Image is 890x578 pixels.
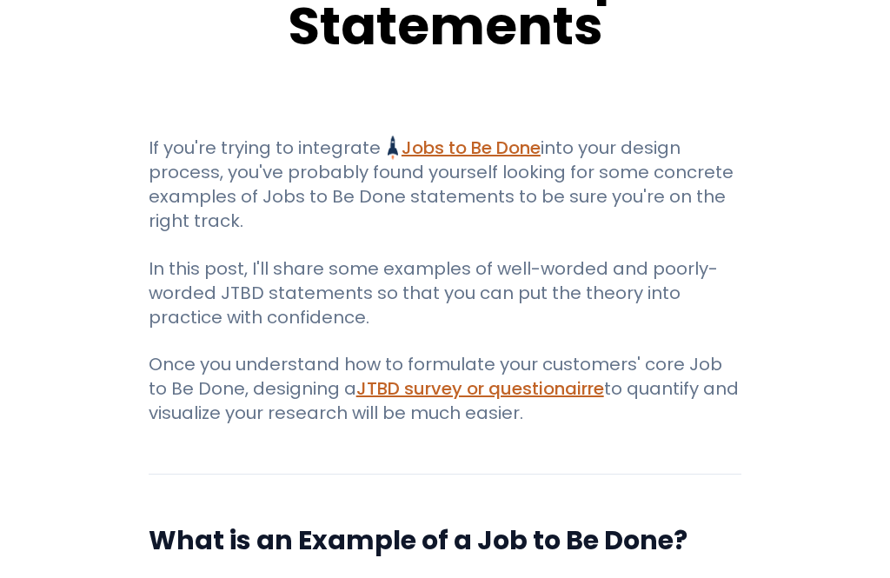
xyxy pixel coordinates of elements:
[388,136,540,160] a: Jobs to Be Done
[356,376,604,401] a: JTBD survey or questionairre
[149,136,742,233] p: If you're trying to integrate into your design process, you've probably found yourself looking fo...
[149,352,742,425] p: Once you understand how to formulate your customers' core Job to Be Done, designing a to quantify...
[149,256,742,329] p: In this post, I'll share some examples of well-worded and poorly-worded JTBD statements so that y...
[149,523,742,558] h2: What is an Example of a Job to Be Done?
